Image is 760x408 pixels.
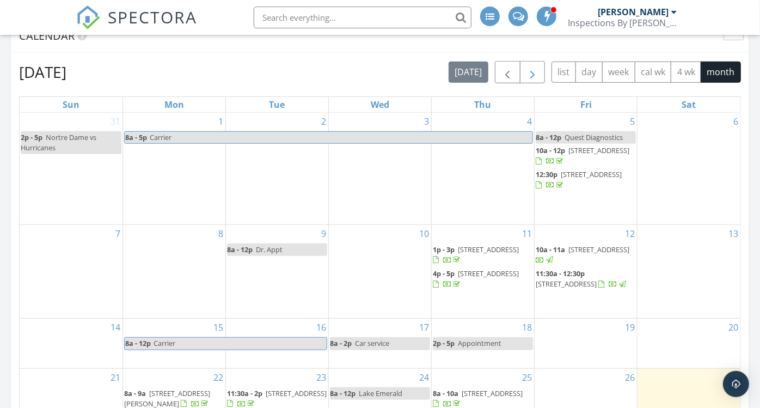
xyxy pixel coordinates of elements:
td: Go to September 12, 2025 [535,224,638,319]
span: 2p - 5p [21,132,42,142]
a: Go to September 18, 2025 [520,319,534,336]
span: [STREET_ADDRESS] [561,169,622,179]
button: cal wk [635,62,672,83]
span: [STREET_ADDRESS] [568,145,629,155]
a: Go to September 21, 2025 [108,369,122,386]
a: 10a - 12p [STREET_ADDRESS] [536,145,629,166]
a: Saturday [680,97,698,112]
a: 10a - 11a [STREET_ADDRESS] [536,245,629,265]
a: Go to September 23, 2025 [314,369,328,386]
span: Quest Diagnostics [565,132,623,142]
a: Go to September 22, 2025 [211,369,225,386]
td: Go to September 2, 2025 [225,113,328,224]
a: Go to September 3, 2025 [422,113,431,130]
div: Inspections By Shawn, LLC [568,17,677,28]
a: Go to September 25, 2025 [520,369,534,386]
a: Go to August 31, 2025 [108,113,122,130]
span: [STREET_ADDRESS] [568,245,629,254]
td: Go to September 20, 2025 [638,319,740,368]
a: SPECTORA [76,15,197,38]
a: 12:30p [STREET_ADDRESS] [536,169,622,190]
span: [STREET_ADDRESS] [536,279,597,289]
button: [DATE] [449,62,488,83]
div: Open Intercom Messenger [723,371,749,397]
td: Go to September 16, 2025 [225,319,328,368]
a: Friday [578,97,594,112]
span: 8a - 9a [124,388,146,398]
button: 4 wk [671,62,701,83]
span: 11:30a - 12:30p [536,269,585,278]
td: Go to September 6, 2025 [638,113,740,224]
a: Go to September 14, 2025 [108,319,122,336]
span: 1p - 3p [433,245,455,254]
span: Lake Emerald [359,388,402,398]
td: Go to September 9, 2025 [225,224,328,319]
a: Go to September 27, 2025 [726,369,740,386]
a: Go to September 8, 2025 [216,225,225,242]
a: Go to September 17, 2025 [417,319,431,336]
a: Go to September 26, 2025 [623,369,637,386]
td: Go to September 14, 2025 [20,319,122,368]
a: Go to September 7, 2025 [113,225,122,242]
a: Go to September 13, 2025 [726,225,740,242]
a: Sunday [60,97,82,112]
td: Go to September 17, 2025 [328,319,431,368]
span: [STREET_ADDRESS] [266,388,327,398]
a: 1p - 3p [STREET_ADDRESS] [433,245,519,265]
td: Go to September 1, 2025 [122,113,225,224]
a: 11:30a - 12:30p [STREET_ADDRESS] [536,267,636,291]
button: Previous month [495,61,520,83]
a: Go to September 6, 2025 [731,113,740,130]
td: Go to September 18, 2025 [432,319,535,368]
td: Go to September 13, 2025 [638,224,740,319]
td: Go to September 10, 2025 [328,224,431,319]
a: Thursday [473,97,494,112]
a: Monday [162,97,186,112]
span: 8a - 2p [330,338,352,348]
span: [STREET_ADDRESS] [458,269,519,278]
a: Go to September 19, 2025 [623,319,637,336]
a: Go to September 12, 2025 [623,225,637,242]
button: list [551,62,576,83]
a: 11:30a - 12:30p [STREET_ADDRESS] [536,269,628,289]
span: 8a - 12p [227,245,253,254]
span: 2p - 5p [433,338,455,348]
span: 8a - 10a [433,388,458,398]
span: 8a - 5p [125,132,148,143]
a: 4p - 5p [STREET_ADDRESS] [433,267,533,291]
h2: [DATE] [19,61,66,83]
span: 12:30p [536,169,557,179]
span: 8a - 12p [125,338,151,349]
span: Nortre Dame vs Hurricanes [21,132,96,153]
img: The Best Home Inspection Software - Spectora [76,5,100,29]
a: Go to September 24, 2025 [417,369,431,386]
a: Go to September 11, 2025 [520,225,534,242]
a: 12:30p [STREET_ADDRESS] [536,168,636,192]
span: Dr. Appt [256,245,283,254]
a: Wednesday [369,97,391,112]
span: [STREET_ADDRESS] [462,388,523,398]
a: Go to September 2, 2025 [319,113,328,130]
td: Go to September 8, 2025 [122,224,225,319]
a: 1p - 3p [STREET_ADDRESS] [433,243,533,267]
td: Go to September 19, 2025 [535,319,638,368]
span: 10a - 11a [536,245,565,254]
a: Go to September 1, 2025 [216,113,225,130]
span: Car service [355,338,389,348]
td: Go to September 3, 2025 [328,113,431,224]
a: Tuesday [267,97,287,112]
span: Carrier [154,338,175,348]
a: Go to September 15, 2025 [211,319,225,336]
a: Go to September 10, 2025 [417,225,431,242]
button: month [701,62,741,83]
td: Go to August 31, 2025 [20,113,122,224]
a: Go to September 5, 2025 [628,113,637,130]
span: Calendar [19,28,75,43]
a: Go to September 9, 2025 [319,225,328,242]
a: 10a - 12p [STREET_ADDRESS] [536,144,636,168]
td: Go to September 11, 2025 [432,224,535,319]
button: week [602,62,635,83]
td: Go to September 4, 2025 [432,113,535,224]
a: Go to September 16, 2025 [314,319,328,336]
td: Go to September 5, 2025 [535,113,638,224]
